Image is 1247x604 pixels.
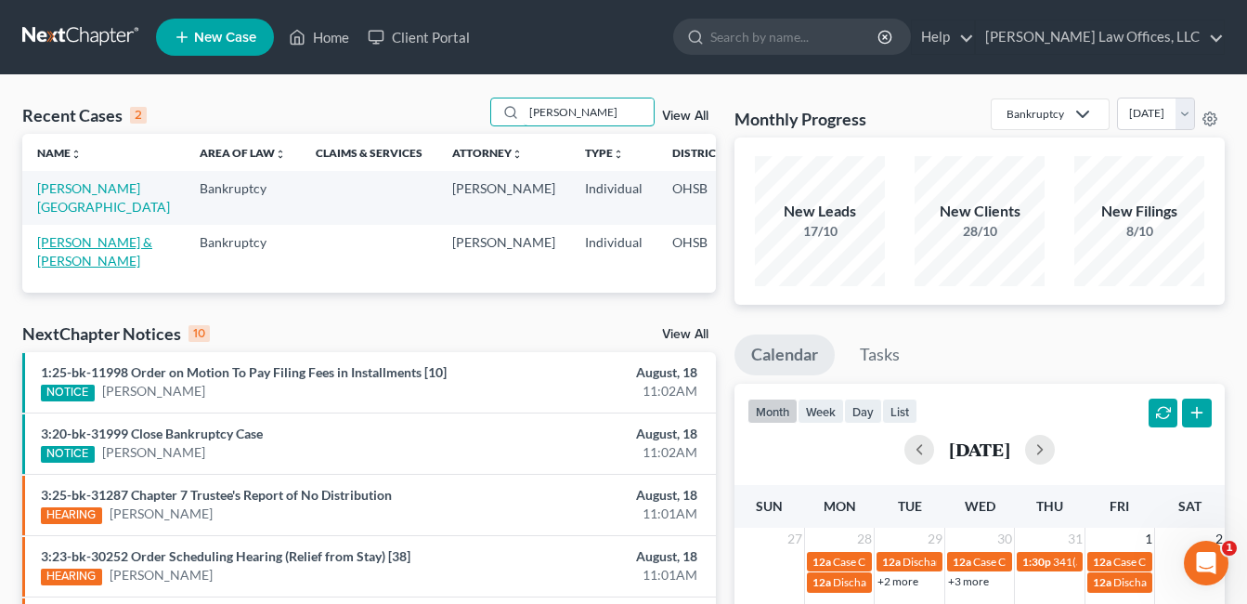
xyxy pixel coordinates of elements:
[903,555,1083,569] span: Discharge Date for [PERSON_NAME]
[110,505,213,523] a: [PERSON_NAME]
[1178,498,1202,514] span: Sat
[512,149,523,160] i: unfold_more
[275,149,286,160] i: unfold_more
[1093,555,1111,569] span: 12a
[747,399,798,424] button: month
[882,555,901,569] span: 12a
[912,20,974,54] a: Help
[1053,555,1232,569] span: 341(a) meeting for [PERSON_NAME]
[491,505,697,523] div: 11:01AM
[491,443,697,462] div: 11:02AM
[965,498,995,514] span: Wed
[491,382,697,400] div: 11:02AM
[1007,106,1064,122] div: Bankruptcy
[41,487,392,503] a: 3:25-bk-31287 Chapter 7 Trustee's Report of No Distribution
[843,335,916,375] a: Tasks
[1110,498,1129,514] span: Fri
[41,364,447,380] a: 1:25-bk-11998 Order on Motion To Pay Filing Fees in Installments [10]
[301,134,437,171] th: Claims & Services
[188,325,210,342] div: 10
[756,498,783,514] span: Sun
[786,528,804,550] span: 27
[755,201,885,222] div: New Leads
[41,426,263,441] a: 3:20-bk-31999 Close Bankruptcy Case
[915,222,1045,241] div: 28/10
[437,225,570,278] td: [PERSON_NAME]
[130,107,147,124] div: 2
[755,222,885,241] div: 17/10
[812,555,831,569] span: 12a
[524,98,654,125] input: Search by name...
[1074,222,1204,241] div: 8/10
[662,110,708,123] a: View All
[102,382,205,400] a: [PERSON_NAME]
[844,399,882,424] button: day
[110,566,213,584] a: [PERSON_NAME]
[37,234,152,269] a: [PERSON_NAME] & [PERSON_NAME]
[613,149,624,160] i: unfold_more
[22,322,210,345] div: NextChapter Notices
[1036,498,1063,514] span: Thu
[452,146,523,160] a: Attorneyunfold_more
[41,507,102,524] div: HEARING
[672,146,734,160] a: Districtunfold_more
[491,363,697,382] div: August, 18
[657,225,748,278] td: OHSB
[948,574,989,588] a: +3 more
[812,575,831,589] span: 12a
[1066,528,1085,550] span: 31
[185,225,301,278] td: Bankruptcy
[710,20,880,54] input: Search by name...
[657,171,748,224] td: OHSB
[491,486,697,505] div: August, 18
[194,31,256,45] span: New Case
[833,555,1022,569] span: Case Closed Date for [PERSON_NAME]
[185,171,301,224] td: Bankruptcy
[824,498,856,514] span: Mon
[877,574,918,588] a: +2 more
[882,399,917,424] button: list
[71,149,82,160] i: unfold_more
[41,548,410,564] a: 3:23-bk-30252 Order Scheduling Hearing (Relief from Stay) [38]
[926,528,944,550] span: 29
[491,425,697,443] div: August, 18
[976,20,1224,54] a: [PERSON_NAME] Law Offices, LLC
[995,528,1014,550] span: 30
[279,20,358,54] a: Home
[1222,541,1237,556] span: 1
[949,440,1010,459] h2: [DATE]
[570,225,657,278] td: Individual
[37,180,170,215] a: [PERSON_NAME][GEOGRAPHIC_DATA]
[953,555,971,569] span: 12a
[585,146,624,160] a: Typeunfold_more
[1143,528,1154,550] span: 1
[1093,575,1111,589] span: 12a
[662,328,708,341] a: View All
[41,385,95,401] div: NOTICE
[1074,201,1204,222] div: New Filings
[1214,528,1225,550] span: 2
[200,146,286,160] a: Area of Lawunfold_more
[41,446,95,463] div: NOTICE
[41,569,102,585] div: HEARING
[734,108,866,130] h3: Monthly Progress
[22,104,147,126] div: Recent Cases
[1184,541,1228,585] iframe: Intercom live chat
[855,528,874,550] span: 28
[898,498,922,514] span: Tue
[102,443,205,462] a: [PERSON_NAME]
[734,335,835,375] a: Calendar
[491,547,697,566] div: August, 18
[798,399,844,424] button: week
[37,146,82,160] a: Nameunfold_more
[833,575,1111,589] span: Discharge Date for [PERSON_NAME] & [PERSON_NAME]
[491,566,697,584] div: 11:01AM
[570,171,657,224] td: Individual
[358,20,479,54] a: Client Portal
[915,201,1045,222] div: New Clients
[1022,555,1051,569] span: 1:30p
[437,171,570,224] td: [PERSON_NAME]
